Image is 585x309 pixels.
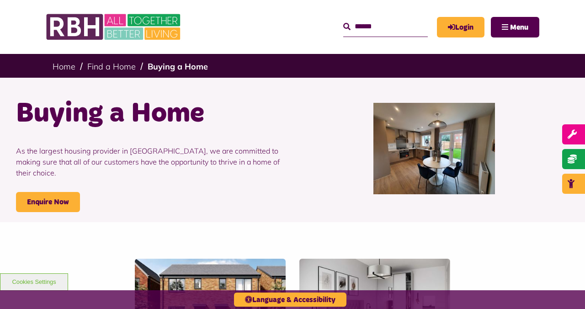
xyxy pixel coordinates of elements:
[46,9,183,45] img: RBH
[544,268,585,309] iframe: Netcall Web Assistant for live chat
[437,17,484,37] a: MyRBH
[148,61,208,72] a: Buying a Home
[53,61,75,72] a: Home
[16,192,80,212] a: Enquire Now
[16,96,286,132] h1: Buying a Home
[510,24,528,31] span: Menu
[373,103,495,194] img: 20200821 165920 Cottons Resized
[16,132,286,192] p: As the largest housing provider in [GEOGRAPHIC_DATA], we are committed to making sure that all of...
[87,61,136,72] a: Find a Home
[234,293,346,307] button: Language & Accessibility
[491,17,539,37] button: Navigation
